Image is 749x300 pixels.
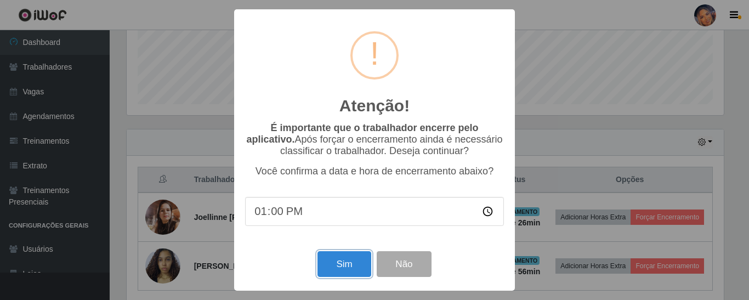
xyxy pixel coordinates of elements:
button: Sim [317,251,371,277]
button: Não [377,251,431,277]
p: Você confirma a data e hora de encerramento abaixo? [245,166,504,177]
h2: Atenção! [339,96,410,116]
p: Após forçar o encerramento ainda é necessário classificar o trabalhador. Deseja continuar? [245,122,504,157]
b: É importante que o trabalhador encerre pelo aplicativo. [246,122,478,145]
